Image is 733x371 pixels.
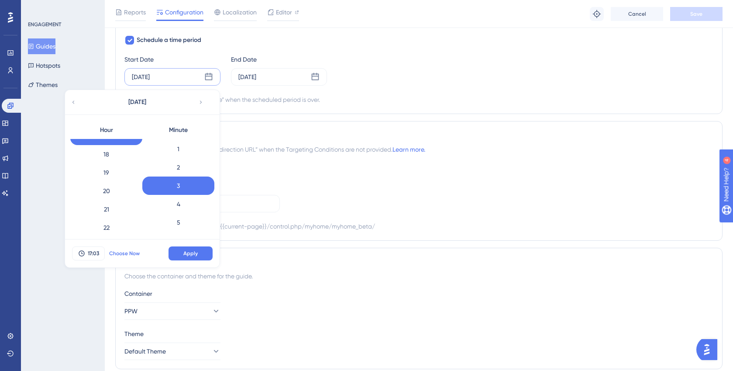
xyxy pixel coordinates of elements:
[128,97,146,107] span: [DATE]
[93,94,181,111] button: [DATE]
[105,246,144,260] button: Choose Now
[198,221,375,232] div: https://{{current-page}}/control.php/myhome/myhome_beta/
[142,140,214,158] div: 1
[70,200,142,218] div: 21
[88,250,99,257] span: 17:03
[124,7,146,17] span: Reports
[124,271,713,281] div: Choose the container and theme for the guide.
[124,329,713,339] div: Theme
[690,10,702,17] span: Save
[628,10,646,17] span: Cancel
[72,246,105,260] button: 17:03
[124,306,138,316] span: PPW
[238,72,256,82] div: [DATE]
[124,130,713,141] div: Redirection
[223,7,257,17] span: Localization
[142,232,214,250] div: 6
[611,7,663,21] button: Cancel
[124,346,166,357] span: Default Theme
[70,163,142,182] div: 19
[124,54,220,65] div: Start Date
[276,7,292,17] span: Editor
[70,182,142,200] div: 20
[169,246,213,260] button: Apply
[70,145,142,163] div: 18
[28,21,61,28] div: ENGAGEMENT
[183,250,198,257] span: Apply
[696,336,723,363] iframe: UserGuiding AI Assistant Launcher
[28,77,58,93] button: Themes
[137,35,201,45] span: Schedule a time period
[124,288,713,299] div: Container
[392,146,425,153] a: Learn more.
[165,7,203,17] span: Configuration
[28,38,55,54] button: Guides
[28,58,60,73] button: Hotspots
[124,144,425,155] span: The browser will redirect to the “Redirection URL” when the Targeting Conditions are not provided.
[70,218,142,237] div: 22
[142,177,214,195] div: 3
[70,121,142,139] div: Hour
[142,213,214,232] div: 5
[142,121,214,139] div: Minute
[124,257,713,267] div: Advanced Settings
[140,94,320,105] div: Automatically set as “Inactive” when the scheduled period is over.
[231,54,327,65] div: End Date
[124,302,220,320] button: PPW
[61,4,63,11] div: 4
[109,250,140,257] span: Choose Now
[142,195,214,213] div: 4
[670,7,723,21] button: Save
[142,158,214,177] div: 2
[21,2,55,13] span: Need Help?
[124,343,220,360] button: Default Theme
[132,72,150,82] div: [DATE]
